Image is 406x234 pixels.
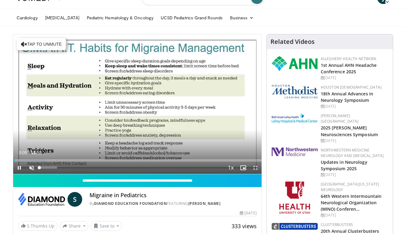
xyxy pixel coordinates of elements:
button: Pause [13,162,25,174]
img: 628ffacf-ddeb-4409-8647-b4d1102df243.png.150x105_q85_autocrop_double_scale_upscale_version-0.2.png [272,56,318,71]
div: [DATE] [240,210,256,216]
button: Fullscreen [249,162,262,174]
a: [GEOGRAPHIC_DATA][US_STATE] Neurology [321,182,379,192]
div: [DATE] [321,138,388,144]
a: Allegheny Health Network [321,56,376,61]
a: 1st Annual AHN Headache Conference 2025 [321,62,377,75]
a: 64th Western Intermountain Neurological Organization (WINO) Conferen… [321,193,382,212]
div: By FEATURING [90,201,256,206]
a: [PERSON_NAME] [188,201,221,206]
h4: Migraine in Pediatrics [90,192,256,199]
a: Houston [DEMOGRAPHIC_DATA] [321,85,381,90]
a: UCSD Pediatrics Grand Rounds [157,12,226,24]
a: Diamond Education Foundation [94,201,167,206]
h4: Related Videos [270,38,315,45]
a: S [67,192,82,207]
button: Unmute [25,162,38,174]
a: Clusterbusters [321,222,353,227]
div: [DATE] [321,213,388,218]
img: Diamond Education Foundation [18,192,65,207]
span: 333 views [232,222,257,230]
span: 5 [27,223,29,229]
img: d3be30b6-fe2b-4f13-a5b4-eba975d75fdd.png.150x105_q85_autocrop_double_scale_upscale_version-0.2.png [272,223,318,230]
button: Tap to unmute [17,38,66,50]
a: [PERSON_NAME][GEOGRAPHIC_DATA] [321,113,359,124]
a: Pediatric Hematology & Oncology [83,12,157,24]
span: / [29,150,30,155]
a: Business [226,12,258,24]
a: 5 Thumbs Up [18,221,57,231]
video-js: Video Player [13,34,262,174]
a: [MEDICAL_DATA] [41,12,83,24]
span: 18:58 [31,150,42,155]
a: 18th Annual Advances in Neurology Symposium [321,91,373,103]
a: Cardiology [13,12,41,24]
img: 5e4488cc-e109-4a4e-9fd9-73bb9237ee91.png.150x105_q85_autocrop_double_scale_upscale_version-0.2.png [272,85,318,98]
img: 2a462fb6-9365-492a-ac79-3166a6f924d8.png.150x105_q85_autocrop_double_scale_upscale_version-0.2.jpg [272,148,318,156]
button: Share [60,221,88,231]
span: 0:05 [19,150,27,155]
div: Progress Bar [13,159,262,162]
a: Northwestern Medicine Neurology and [MEDICAL_DATA] [321,148,384,158]
img: e7977282-282c-4444-820d-7cc2733560fd.jpg.150x105_q85_autocrop_double_scale_upscale_version-0.2.jpg [272,113,318,123]
div: [DATE] [321,75,388,81]
button: Playback Rate [225,162,237,174]
button: Save to [91,221,122,231]
div: Volume Level [39,167,57,169]
a: Updates in Neurology Symposium 2025 [321,159,367,171]
img: f6362829-b0a3-407d-a044-59546adfd345.png.150x105_q85_autocrop_double_scale_upscale_version-0.2.png [279,182,310,214]
div: [DATE] [321,172,388,178]
button: Enable picture-in-picture mode [237,162,249,174]
div: [DATE] [321,104,388,109]
a: 2025 [PERSON_NAME] Neurosciences Symposium [321,125,378,137]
